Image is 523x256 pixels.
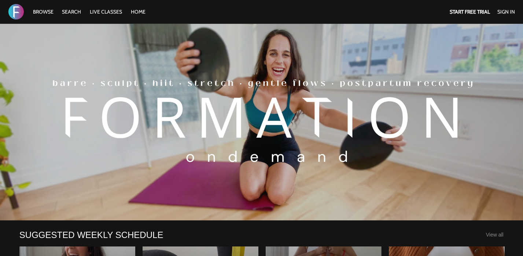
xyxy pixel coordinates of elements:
a: View all [486,232,504,238]
a: Sign In [497,8,515,15]
a: Search [58,8,85,15]
a: SUGGESTED WEEKLY SCHEDULE [19,229,163,241]
a: Browse [29,8,57,15]
a: Start Free Trial [450,8,490,15]
img: FORMATION [8,4,24,19]
nav: Primary [29,8,150,15]
a: LIVE CLASSES [86,8,126,15]
a: HOME [127,8,149,15]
